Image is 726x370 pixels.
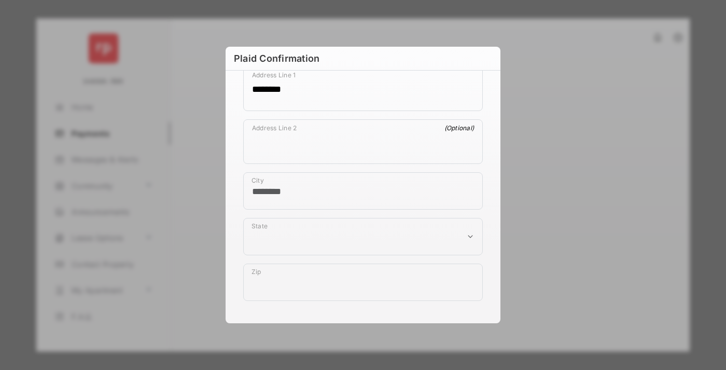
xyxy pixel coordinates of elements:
[243,172,483,210] div: payment_method_screening[postal_addresses][locality]
[243,66,483,111] div: payment_method_screening[postal_addresses][addressLine1]
[226,47,500,71] h6: Plaid Confirmation
[243,119,483,164] div: payment_method_screening[postal_addresses][addressLine2]
[243,218,483,255] div: payment_method_screening[postal_addresses][administrativeArea]
[243,264,483,301] div: payment_method_screening[postal_addresses][postalCode]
